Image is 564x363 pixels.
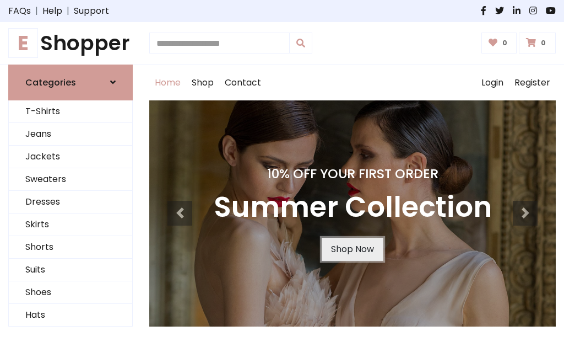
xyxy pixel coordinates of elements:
a: Help [42,4,62,18]
a: Register [509,65,556,100]
span: 0 [500,38,510,48]
a: Shop Now [322,238,383,261]
a: Hats [9,304,132,327]
a: Contact [219,65,267,100]
a: 0 [481,33,517,54]
span: E [8,28,38,58]
h4: 10% Off Your First Order [214,166,492,181]
a: Support [74,4,109,18]
a: Dresses [9,191,132,213]
a: Skirts [9,213,132,236]
a: Login [476,65,509,100]
h6: Categories [25,77,76,88]
a: Shop [186,65,219,100]
span: | [31,4,42,18]
a: Shoes [9,281,132,304]
a: EShopper [8,31,133,56]
span: | [62,4,74,18]
h1: Shopper [8,31,133,56]
a: Sweaters [9,168,132,191]
a: Jeans [9,123,132,146]
a: FAQs [8,4,31,18]
a: 0 [519,33,556,54]
a: Shorts [9,236,132,259]
a: Categories [8,65,133,100]
a: T-Shirts [9,100,132,123]
a: Suits [9,259,132,281]
a: Home [149,65,186,100]
a: Jackets [9,146,132,168]
span: 0 [538,38,549,48]
h3: Summer Collection [214,190,492,225]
